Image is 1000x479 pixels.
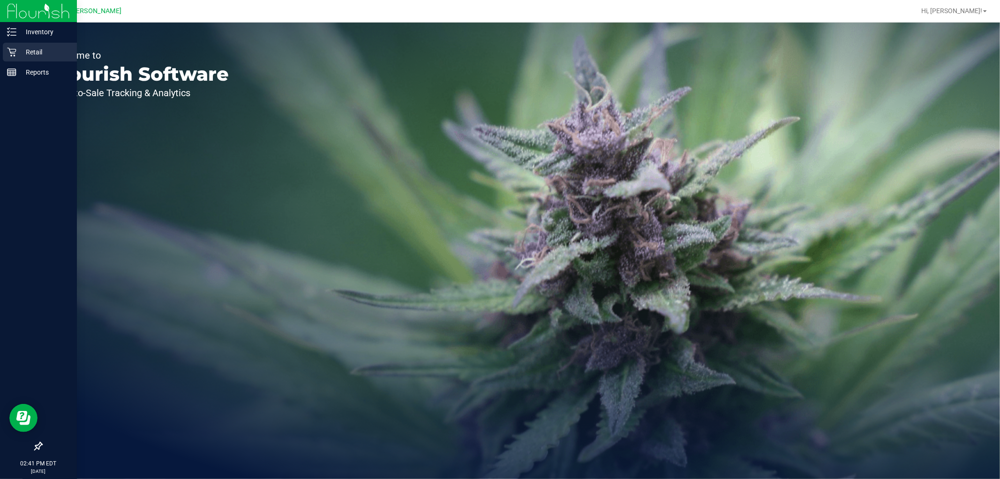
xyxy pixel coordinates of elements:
p: 02:41 PM EDT [4,459,73,468]
p: Flourish Software [51,65,229,84]
span: [PERSON_NAME] [70,7,121,15]
inline-svg: Retail [7,47,16,57]
p: Welcome to [51,51,229,60]
inline-svg: Inventory [7,27,16,37]
iframe: Resource center [9,404,38,432]
p: Seed-to-Sale Tracking & Analytics [51,88,229,98]
p: Inventory [16,26,73,38]
inline-svg: Reports [7,68,16,77]
p: Retail [16,46,73,58]
span: Hi, [PERSON_NAME]! [921,7,982,15]
p: Reports [16,67,73,78]
p: [DATE] [4,468,73,475]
